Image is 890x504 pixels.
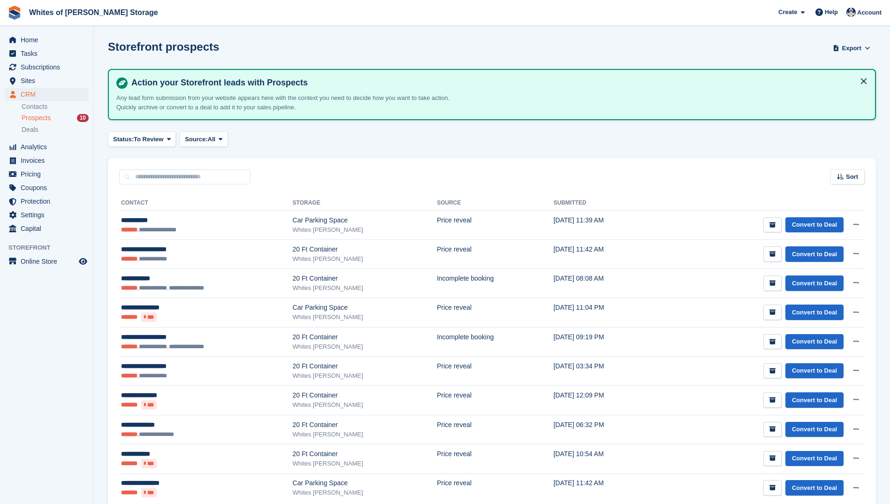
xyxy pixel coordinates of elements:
[554,240,657,269] td: [DATE] 11:42 AM
[437,269,554,298] td: Incomplete booking
[293,361,437,371] div: 20 Ft Container
[128,77,867,88] h4: Action your Storefront leads with Prospects
[8,243,93,252] span: Storefront
[785,422,844,437] a: Convert to Deal
[554,211,657,240] td: [DATE] 11:39 AM
[554,328,657,357] td: [DATE] 09:19 PM
[846,172,858,182] span: Sort
[185,135,207,144] span: Source:
[293,196,437,211] th: Storage
[825,8,838,17] span: Help
[554,473,657,503] td: [DATE] 11:42 AM
[437,473,554,503] td: Price reveal
[5,208,89,221] a: menu
[293,215,437,225] div: Car Parking Space
[293,420,437,430] div: 20 Ft Container
[293,332,437,342] div: 20 Ft Container
[785,305,844,320] a: Convert to Deal
[21,74,77,87] span: Sites
[437,444,554,473] td: Price reveal
[293,488,437,497] div: Whites [PERSON_NAME]
[21,88,77,101] span: CRM
[554,444,657,473] td: [DATE] 10:54 AM
[5,154,89,167] a: menu
[208,135,216,144] span: All
[437,211,554,240] td: Price reveal
[293,430,437,439] div: Whites [PERSON_NAME]
[785,451,844,466] a: Convert to Deal
[554,415,657,444] td: [DATE] 06:32 PM
[5,33,89,46] a: menu
[108,131,176,147] button: Status: To Review
[116,93,468,112] p: Any lead form submission from your website appears here with the context you need to decide how y...
[842,44,861,53] span: Export
[554,357,657,386] td: [DATE] 03:34 PM
[554,298,657,328] td: [DATE] 11:04 PM
[437,386,554,415] td: Price reveal
[293,400,437,410] div: Whites [PERSON_NAME]
[293,313,437,322] div: Whites [PERSON_NAME]
[21,140,77,153] span: Analytics
[785,275,844,291] a: Convert to Deal
[785,217,844,233] a: Convert to Deal
[293,478,437,488] div: Car Parking Space
[293,303,437,313] div: Car Parking Space
[785,246,844,262] a: Convert to Deal
[113,135,134,144] span: Status:
[5,140,89,153] a: menu
[437,196,554,211] th: Source
[293,371,437,381] div: Whites [PERSON_NAME]
[785,392,844,408] a: Convert to Deal
[21,47,77,60] span: Tasks
[5,222,89,235] a: menu
[293,342,437,351] div: Whites [PERSON_NAME]
[108,40,219,53] h1: Storefront prospects
[21,168,77,181] span: Pricing
[21,222,77,235] span: Capital
[22,125,89,135] a: Deals
[5,74,89,87] a: menu
[437,415,554,444] td: Price reveal
[25,5,162,20] a: Whites of [PERSON_NAME] Storage
[293,449,437,459] div: 20 Ft Container
[437,240,554,269] td: Price reveal
[134,135,163,144] span: To Review
[437,298,554,328] td: Price reveal
[293,459,437,468] div: Whites [PERSON_NAME]
[77,114,89,122] div: 10
[293,283,437,293] div: Whites [PERSON_NAME]
[846,8,856,17] img: Wendy
[5,61,89,74] a: menu
[778,8,797,17] span: Create
[5,255,89,268] a: menu
[831,40,872,56] button: Export
[22,125,38,134] span: Deals
[554,196,657,211] th: Submitted
[77,256,89,267] a: Preview store
[293,244,437,254] div: 20 Ft Container
[857,8,882,17] span: Account
[21,208,77,221] span: Settings
[180,131,228,147] button: Source: All
[293,274,437,283] div: 20 Ft Container
[21,195,77,208] span: Protection
[22,102,89,111] a: Contacts
[785,363,844,379] a: Convert to Deal
[22,114,51,122] span: Prospects
[21,181,77,194] span: Coupons
[21,61,77,74] span: Subscriptions
[293,254,437,264] div: Whites [PERSON_NAME]
[5,168,89,181] a: menu
[8,6,22,20] img: stora-icon-8386f47178a22dfd0bd8f6a31ec36ba5ce8667c1dd55bd0f319d3a0aa187defe.svg
[785,480,844,496] a: Convert to Deal
[5,47,89,60] a: menu
[293,225,437,235] div: Whites [PERSON_NAME]
[437,328,554,357] td: Incomplete booking
[21,255,77,268] span: Online Store
[554,269,657,298] td: [DATE] 08:08 AM
[22,113,89,123] a: Prospects 10
[785,334,844,350] a: Convert to Deal
[293,390,437,400] div: 20 Ft Container
[5,181,89,194] a: menu
[437,357,554,386] td: Price reveal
